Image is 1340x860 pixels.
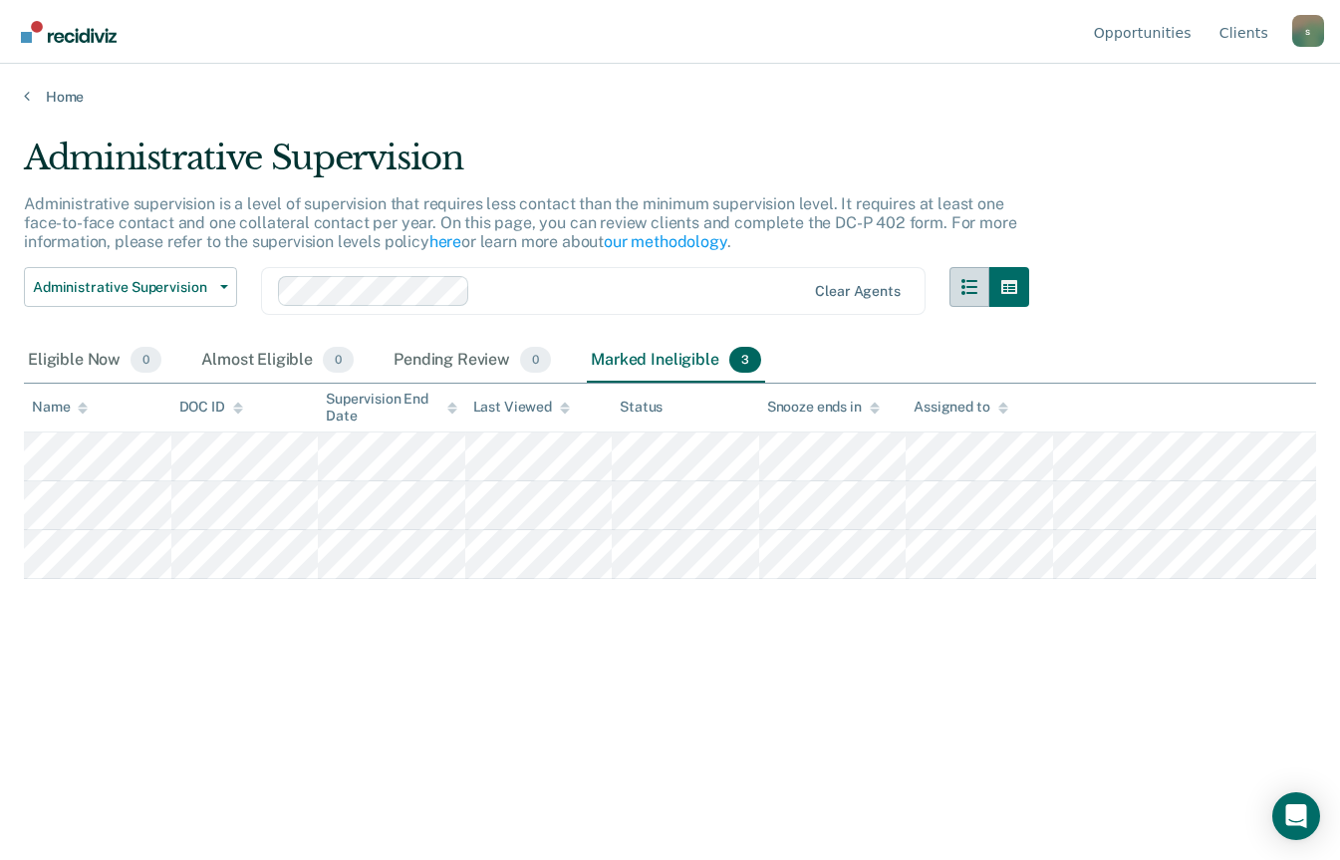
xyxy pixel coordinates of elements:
div: Marked Ineligible3 [587,339,765,383]
a: here [429,232,461,251]
div: Supervision End Date [326,391,457,425]
p: Administrative supervision is a level of supervision that requires less contact than the minimum ... [24,194,1016,251]
button: Administrative Supervision [24,267,237,307]
span: 3 [729,347,761,373]
div: Clear agents [815,283,900,300]
div: Administrative Supervision [24,138,1029,194]
div: Almost Eligible0 [197,339,358,383]
div: Status [620,399,663,416]
a: Home [24,88,1316,106]
span: Administrative Supervision [33,279,212,296]
span: 0 [131,347,161,373]
img: Recidiviz [21,21,117,43]
div: s [1292,15,1324,47]
div: Last Viewed [473,399,570,416]
span: 0 [520,347,551,373]
div: Snooze ends in [767,399,880,416]
div: Name [32,399,88,416]
div: Assigned to [914,399,1007,416]
div: DOC ID [179,399,243,416]
a: our methodology [604,232,727,251]
div: Pending Review0 [390,339,555,383]
span: 0 [323,347,354,373]
div: Eligible Now0 [24,339,165,383]
div: Open Intercom Messenger [1272,792,1320,840]
button: Profile dropdown button [1292,15,1324,47]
